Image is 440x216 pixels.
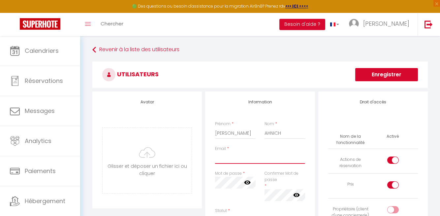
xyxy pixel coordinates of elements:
[102,100,192,104] h4: Avatar
[25,197,65,205] span: Hébergement
[25,107,55,115] span: Messages
[328,131,373,149] th: Nom de la fonctionnalité
[215,170,242,177] label: Mot de passe
[328,100,418,104] h4: Droit d'accès
[355,68,418,81] button: Enregistrer
[265,121,274,127] label: Nom
[101,20,123,27] span: Chercher
[384,131,401,142] th: Activé
[279,19,325,30] button: Besoin d'aide ?
[285,3,308,9] a: >>> ICI <<<<
[215,208,227,214] label: Statut
[344,13,418,36] a: ... [PERSON_NAME]
[96,13,128,36] a: Chercher
[92,44,428,56] a: Revenir à la liste des utilisateurs
[25,167,56,175] span: Paiements
[20,18,60,30] img: Super Booking
[331,181,370,188] div: Prix
[363,19,409,28] span: [PERSON_NAME]
[265,170,305,183] label: Confirmer Mot de passe
[424,20,433,28] img: logout
[349,19,359,29] img: ...
[215,100,305,104] h4: Information
[25,77,63,85] span: Réservations
[215,121,231,127] label: Prénom
[25,47,59,55] span: Calendriers
[331,157,370,169] div: Actions de réservation
[25,137,51,145] span: Analytics
[92,61,428,88] h3: Utilisateurs
[215,146,226,152] label: Email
